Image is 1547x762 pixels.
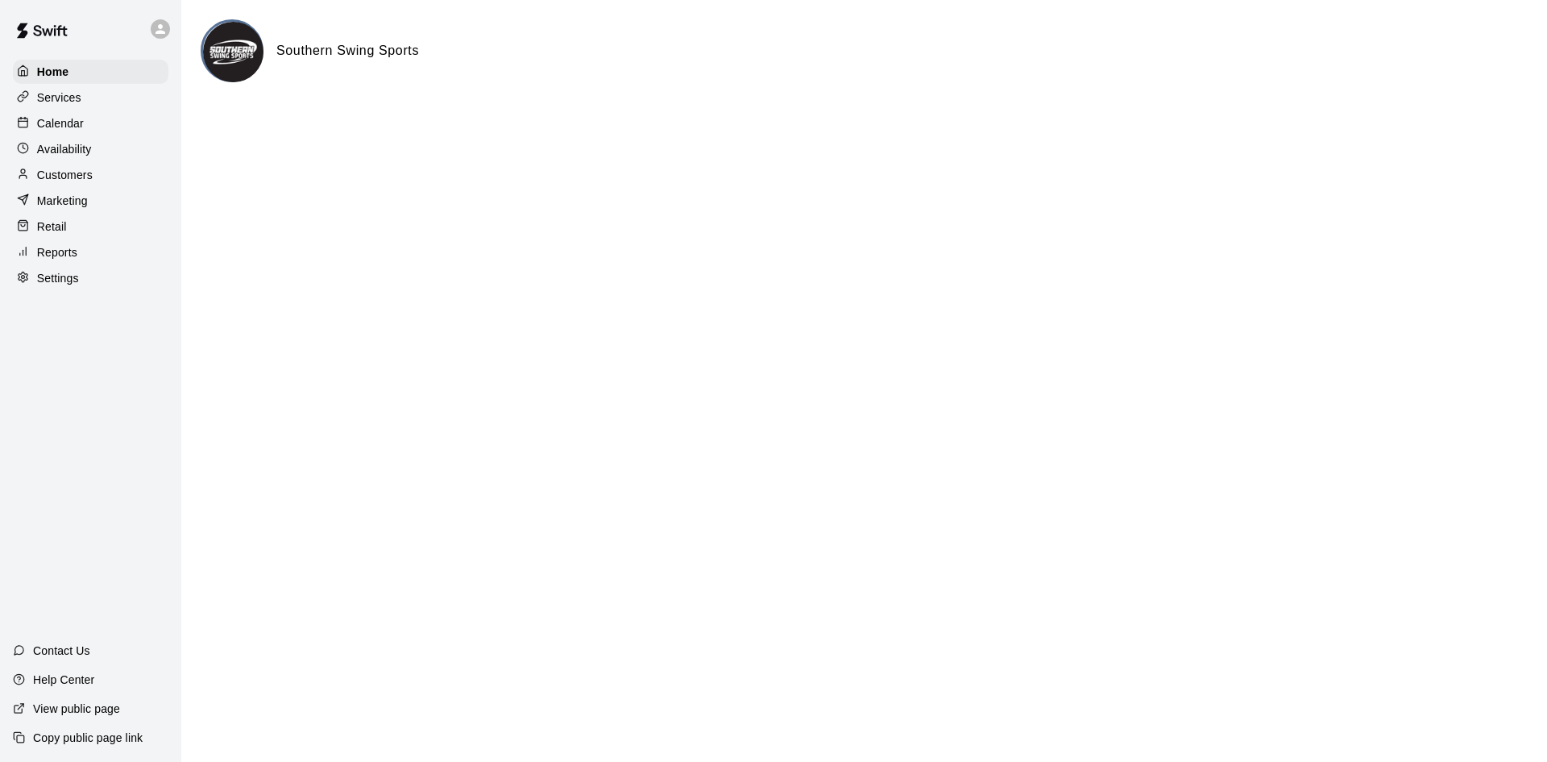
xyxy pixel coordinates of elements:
p: Calendar [37,115,84,131]
p: Reports [37,244,77,260]
a: Availability [13,137,168,161]
a: Marketing [13,189,168,213]
a: Retail [13,214,168,239]
p: Availability [37,141,92,157]
p: Settings [37,270,79,286]
p: Marketing [37,193,88,209]
a: Reports [13,240,168,264]
h6: Southern Swing Sports [276,40,419,61]
p: Retail [37,219,67,235]
a: Calendar [13,111,168,135]
p: Customers [37,167,93,183]
img: Southern Swing Sports logo [203,22,263,82]
a: Customers [13,163,168,187]
p: Home [37,64,69,80]
p: Contact Us [33,643,90,659]
p: Copy public page link [33,730,143,746]
p: Services [37,90,81,106]
p: View public page [33,701,120,717]
a: Services [13,85,168,110]
a: Home [13,60,168,84]
a: Settings [13,266,168,290]
p: Help Center [33,672,94,688]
